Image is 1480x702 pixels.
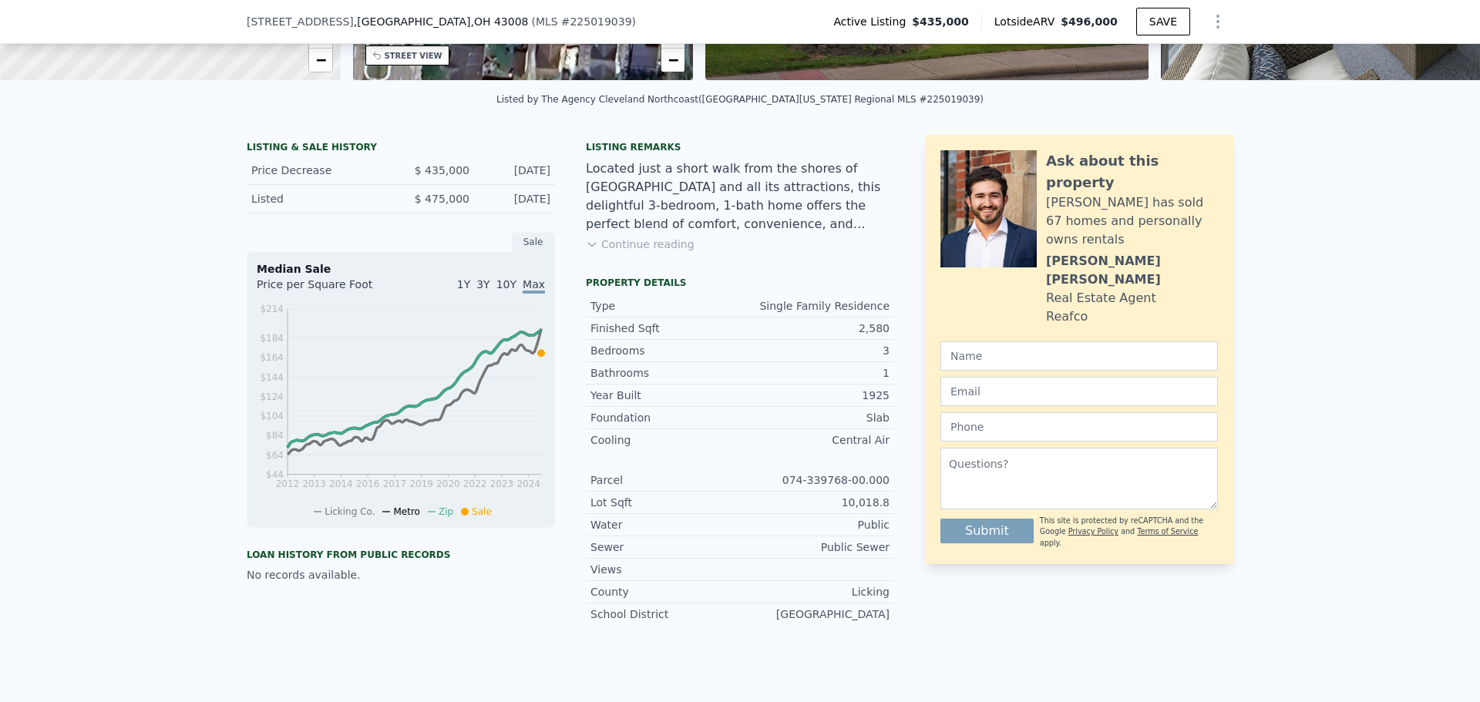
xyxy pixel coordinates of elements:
div: Finished Sqft [590,321,740,336]
span: 3Y [476,278,489,291]
div: No records available. [247,567,555,583]
tspan: 2012 [276,479,300,489]
div: County [590,584,740,600]
div: Type [590,298,740,314]
tspan: $44 [266,469,284,480]
tspan: 2023 [490,479,514,489]
tspan: $184 [260,333,284,344]
span: , [GEOGRAPHIC_DATA] [354,14,529,29]
div: Foundation [590,410,740,425]
div: Views [590,562,740,577]
tspan: $64 [266,450,284,461]
span: Active Listing [833,14,912,29]
div: 1925 [740,388,890,403]
div: Price Decrease [251,163,388,178]
span: , OH 43008 [470,15,528,28]
div: Price per Square Foot [257,277,401,301]
div: Median Sale [257,261,545,277]
span: 10Y [496,278,516,291]
div: Parcel [590,472,740,488]
div: Slab [740,410,890,425]
div: [DATE] [482,191,550,207]
input: Name [940,341,1218,371]
tspan: 2016 [356,479,380,489]
div: Bedrooms [590,343,740,358]
span: − [668,50,678,69]
tspan: 2014 [329,479,353,489]
span: $ 435,000 [415,164,469,176]
div: Sewer [590,539,740,555]
input: Phone [940,412,1218,442]
div: Single Family Residence [740,298,890,314]
button: Submit [940,519,1034,543]
div: Public [740,517,890,532]
div: 1 [740,365,890,381]
a: Zoom out [661,49,684,72]
tspan: 2022 [463,479,487,489]
span: [STREET_ADDRESS] [247,14,354,29]
tspan: $104 [260,411,284,422]
span: Metro [393,506,419,517]
div: Located just a short walk from the shores of [GEOGRAPHIC_DATA] and all its attractions, this deli... [586,160,894,233]
tspan: 2024 [516,479,540,489]
div: Listed [251,191,388,207]
tspan: $144 [260,372,284,383]
div: Year Built [590,388,740,403]
a: Terms of Service [1137,527,1198,536]
tspan: 2013 [302,479,326,489]
div: Public Sewer [740,539,890,555]
div: Sale [512,232,555,252]
div: 10,018.8 [740,495,890,510]
div: This site is protected by reCAPTCHA and the Google and apply. [1040,516,1218,549]
div: School District [590,606,740,622]
div: 3 [740,343,890,358]
tspan: 2020 [436,479,460,489]
span: # 225019039 [561,15,632,28]
div: Property details [586,277,894,289]
div: [DATE] [482,163,550,178]
span: Zip [439,506,453,517]
button: Continue reading [586,237,695,252]
div: [PERSON_NAME] has sold 67 homes and personally owns rentals [1046,193,1218,249]
span: $496,000 [1061,15,1118,28]
tspan: $124 [260,391,284,402]
tspan: 2017 [383,479,407,489]
tspan: 2019 [409,479,433,489]
div: 2,580 [740,321,890,336]
button: SAVE [1136,8,1190,35]
div: STREET VIEW [385,50,442,62]
tspan: $84 [266,430,284,441]
input: Email [940,377,1218,406]
div: [PERSON_NAME] [PERSON_NAME] [1046,252,1218,289]
div: Ask about this property [1046,150,1218,193]
button: Show Options [1202,6,1233,37]
div: Reafco [1046,307,1088,326]
span: Lotside ARV [994,14,1061,29]
span: MLS [536,15,558,28]
span: $435,000 [912,14,969,29]
span: $ 475,000 [415,193,469,205]
div: Loan history from public records [247,549,555,561]
a: Privacy Policy [1068,527,1118,536]
tspan: $214 [260,304,284,314]
span: Max [523,278,545,294]
tspan: $164 [260,352,284,363]
a: Zoom out [309,49,332,72]
div: Listing remarks [586,141,894,153]
span: Licking Co. [325,506,375,517]
div: Bathrooms [590,365,740,381]
div: Lot Sqft [590,495,740,510]
div: Cooling [590,432,740,448]
div: 074-339768-00.000 [740,472,890,488]
span: − [315,50,325,69]
span: Sale [472,506,492,517]
div: Licking [740,584,890,600]
div: [GEOGRAPHIC_DATA] [740,606,890,622]
div: Central Air [740,432,890,448]
div: Real Estate Agent [1046,289,1156,307]
div: Water [590,517,740,532]
div: Listed by The Agency Cleveland Northcoast ([GEOGRAPHIC_DATA][US_STATE] Regional MLS #225019039) [496,94,984,105]
div: LISTING & SALE HISTORY [247,141,555,156]
span: 1Y [457,278,470,291]
div: ( ) [531,14,636,29]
